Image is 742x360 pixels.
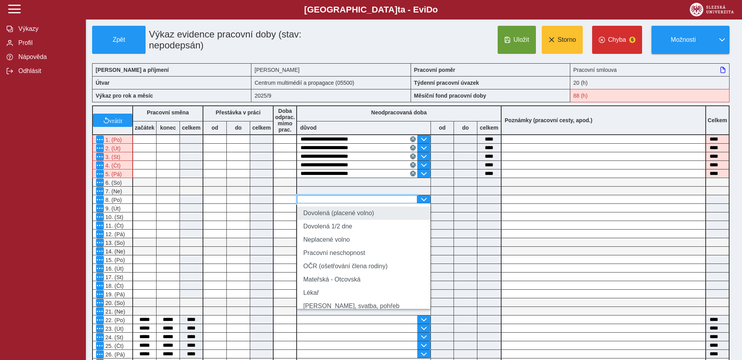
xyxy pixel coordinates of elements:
[414,80,479,86] b: Týdenní pracovní úvazek
[96,36,142,43] span: Zpět
[180,125,203,131] b: celkem
[104,266,124,272] span: 16. (Út)
[558,36,576,43] span: Storno
[432,5,438,14] span: o
[300,125,317,131] b: důvod
[96,307,104,315] button: Menu
[104,291,125,298] span: 19. (Pá)
[96,299,104,307] button: Menu
[96,264,104,272] button: Menu
[570,63,730,76] div: Pracovní smlouva
[658,36,708,43] span: Možnosti
[104,317,125,323] span: 22. (Po)
[96,213,104,221] button: Menu
[297,207,431,220] li: Dovolená (placené volno)
[96,204,104,212] button: Menu
[96,144,104,152] button: Menu
[477,125,501,131] b: celkem
[96,221,104,229] button: Menu
[371,109,427,116] b: Neodpracovaná doba
[104,188,122,194] span: 7. (Ne)
[104,343,124,349] span: 25. (Čt)
[608,36,626,43] span: Chyba
[96,67,169,73] b: [PERSON_NAME] a příjmení
[104,326,124,332] span: 23. (Út)
[96,196,104,203] button: Menu
[104,300,125,306] span: 20. (So)
[708,117,727,123] b: Celkem
[426,5,432,14] span: D
[414,93,486,99] b: Měsíční fond pracovní doby
[104,171,122,177] span: 5. (Pá)
[104,334,123,340] span: 24. (St)
[570,76,730,89] div: 20 (h)
[96,247,104,255] button: Menu
[96,256,104,264] button: Menu
[104,162,121,169] span: 4. (Čt)
[16,68,79,75] span: Odhlásit
[104,154,120,160] span: 3. (St)
[454,125,477,131] b: do
[96,290,104,298] button: Menu
[133,125,156,131] b: začátek
[96,282,104,289] button: Menu
[96,333,104,341] button: Menu
[92,144,133,152] div: Dovolená není vykázaná v systému Magion!
[104,274,123,280] span: 17. (St)
[104,283,124,289] span: 18. (Čt)
[23,5,719,15] b: [GEOGRAPHIC_DATA] a - Evi
[104,223,124,229] span: 11. (Čt)
[93,114,132,127] button: vrátit
[92,161,133,169] div: Dovolená není vykázaná v systému Magion!
[104,248,125,255] span: 14. (Ne)
[498,26,536,54] button: Uložit
[147,109,189,116] b: Pracovní směna
[651,26,715,54] button: Možnosti
[502,117,596,123] b: Poznámky (pracovní cesty, apod.)
[104,180,122,186] span: 6. (So)
[397,5,400,14] span: t
[96,342,104,349] button: Menu
[96,273,104,281] button: Menu
[96,187,104,195] button: Menu
[297,299,431,313] li: [PERSON_NAME], svatba, pohřeb
[431,125,454,131] b: od
[251,76,411,89] div: Centrum multimédií a propagace (05500)
[104,137,122,143] span: 1. (Po)
[104,205,121,212] span: 9. (Út)
[297,273,431,286] li: Mateřská - Otcovská
[96,170,104,178] button: Menu
[275,108,295,133] b: Doba odprac. mimo prac.
[542,26,583,54] button: Storno
[96,153,104,160] button: Menu
[227,125,250,131] b: do
[104,308,125,315] span: 21. (Ne)
[96,230,104,238] button: Menu
[96,350,104,358] button: Menu
[514,36,529,43] span: Uložit
[96,316,104,324] button: Menu
[297,220,431,233] li: Dovolená 1/2 dne
[250,125,273,131] b: celkem
[251,63,411,76] div: [PERSON_NAME]
[104,197,122,203] span: 8. (Po)
[92,26,146,54] button: Zpět
[297,233,431,246] li: Neplacené volno
[629,37,635,43] span: 6
[297,246,431,260] li: Pracovní neschopnost
[104,231,125,237] span: 12. (Pá)
[96,80,110,86] b: Útvar
[92,152,133,161] div: Dovolená není vykázaná v systému Magion!
[104,214,123,220] span: 10. (St)
[96,161,104,169] button: Menu
[104,351,125,358] span: 26. (Pá)
[16,53,79,61] span: Nápověda
[104,240,125,246] span: 13. (So)
[92,135,133,144] div: Dovolená není vykázaná v systému Magion!
[414,67,456,73] b: Pracovní poměr
[104,257,125,263] span: 15. (Po)
[297,260,431,273] li: OČR (ošetřování člena rodiny)
[104,145,121,151] span: 2. (Út)
[203,125,226,131] b: od
[16,39,79,46] span: Profil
